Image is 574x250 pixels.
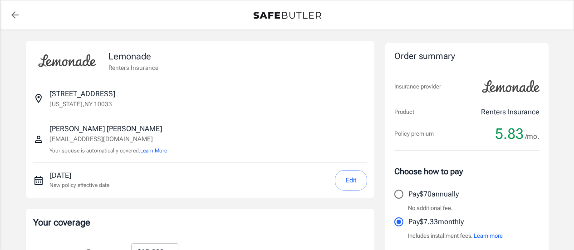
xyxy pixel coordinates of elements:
[108,63,158,72] p: Renters Insurance
[49,99,112,108] p: [US_STATE] , NY 10033
[474,231,503,240] button: Learn more
[49,181,109,189] p: New policy effective date
[394,50,540,63] div: Order summary
[394,165,540,177] p: Choose how to pay
[33,134,44,145] svg: Insured person
[253,12,321,19] img: Back to quotes
[525,130,540,143] span: /mo.
[477,74,545,99] img: Lemonade
[394,82,441,91] p: Insurance provider
[408,189,459,200] p: Pay $70 annually
[33,216,367,229] p: Your coverage
[33,48,101,74] img: Lemonade
[49,170,109,181] p: [DATE]
[49,134,167,144] p: [EMAIL_ADDRESS][DOMAIN_NAME]
[49,88,115,99] p: [STREET_ADDRESS]
[481,107,540,118] p: Renters Insurance
[49,123,167,134] p: [PERSON_NAME] [PERSON_NAME]
[49,147,167,155] p: Your spouse is automatically covered.
[335,170,367,191] button: Edit
[108,49,158,63] p: Lemonade
[394,108,414,117] p: Product
[408,216,464,227] p: Pay $7.33 monthly
[6,6,24,24] a: back to quotes
[33,93,44,104] svg: Insured address
[140,147,167,155] button: Learn More
[495,125,524,143] span: 5.83
[408,231,503,240] p: Includes installment fees.
[33,175,44,186] svg: New policy start date
[394,129,434,138] p: Policy premium
[408,204,453,213] p: No additional fee.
